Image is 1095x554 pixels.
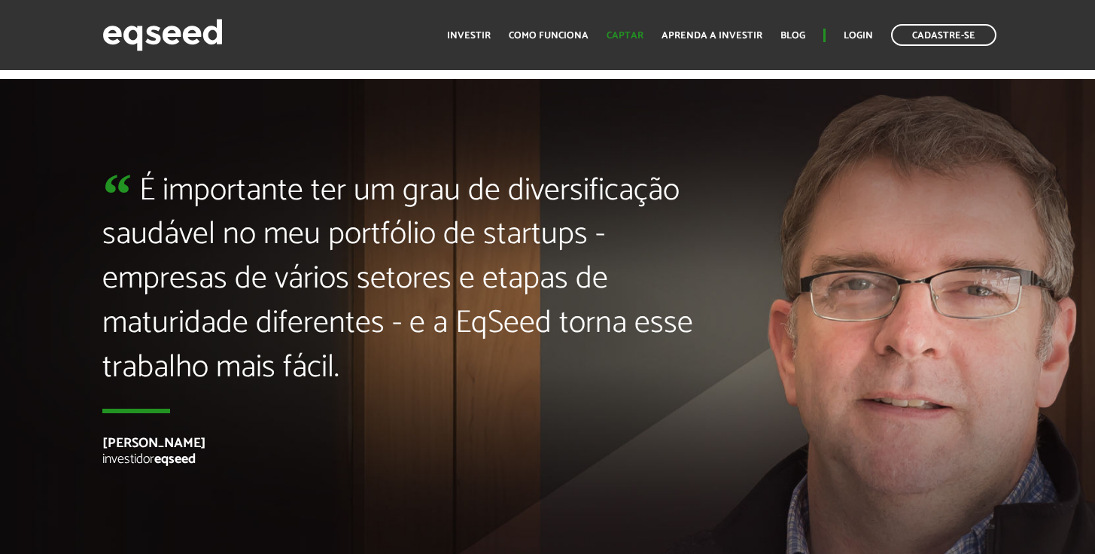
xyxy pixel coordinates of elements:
[891,24,996,46] a: Cadastre-se
[102,436,719,452] p: [PERSON_NAME]
[447,31,491,41] a: Investir
[102,169,719,413] blockquote: É importante ter um grau de diversificação saudável no meu portfólio de startups - empresas de vá...
[780,31,805,41] a: Blog
[102,15,223,55] img: EqSeed
[844,31,873,41] a: Login
[662,31,762,41] a: Aprenda a investir
[102,452,719,468] p: investidor
[509,31,589,41] a: Como funciona
[154,448,196,470] strong: eqseed
[607,31,643,41] a: Captar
